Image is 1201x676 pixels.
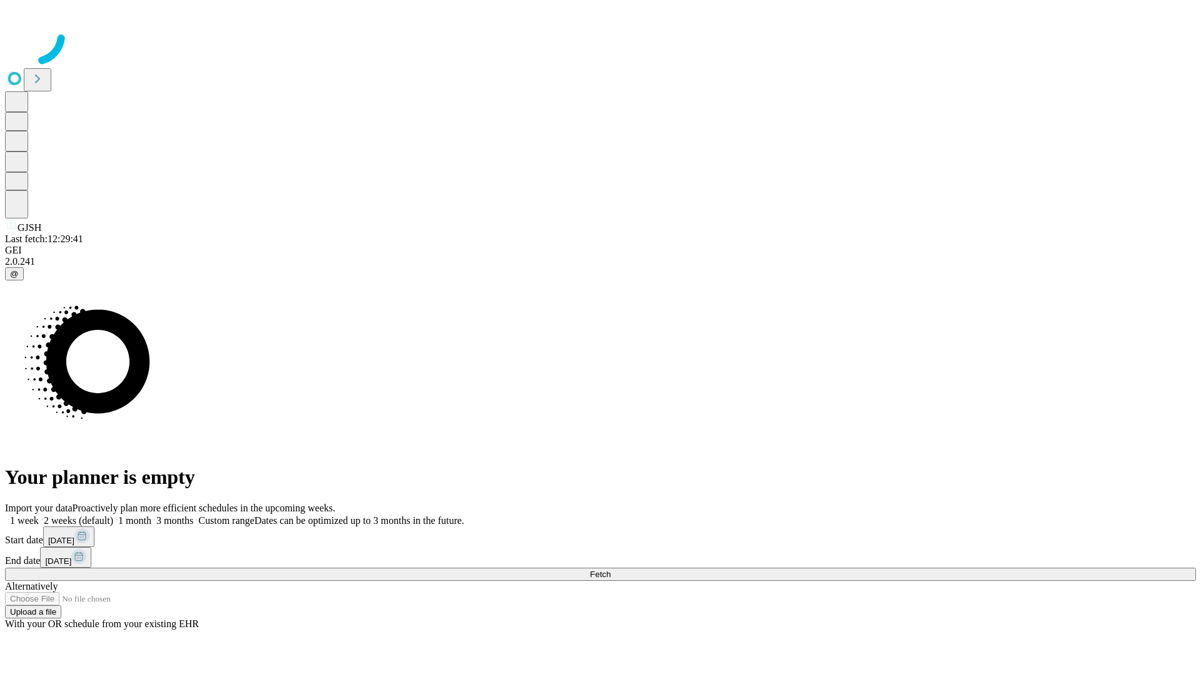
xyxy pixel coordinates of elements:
[45,556,71,566] span: [DATE]
[73,503,335,513] span: Proactively plan more efficient schedules in the upcoming weeks.
[5,581,58,591] span: Alternatively
[5,503,73,513] span: Import your data
[5,267,24,280] button: @
[5,245,1196,256] div: GEI
[198,515,254,526] span: Custom range
[40,547,91,568] button: [DATE]
[48,536,74,545] span: [DATE]
[10,269,19,279] span: @
[10,515,39,526] span: 1 week
[5,605,61,618] button: Upload a file
[156,515,193,526] span: 3 months
[5,466,1196,489] h1: Your planner is empty
[118,515,151,526] span: 1 month
[5,233,83,244] span: Last fetch: 12:29:41
[590,570,611,579] span: Fetch
[5,568,1196,581] button: Fetch
[5,618,199,629] span: With your OR schedule from your existing EHR
[255,515,464,526] span: Dates can be optimized up to 3 months in the future.
[5,547,1196,568] div: End date
[43,526,94,547] button: [DATE]
[44,515,113,526] span: 2 weeks (default)
[5,526,1196,547] div: Start date
[5,256,1196,267] div: 2.0.241
[18,222,41,233] span: GJSH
